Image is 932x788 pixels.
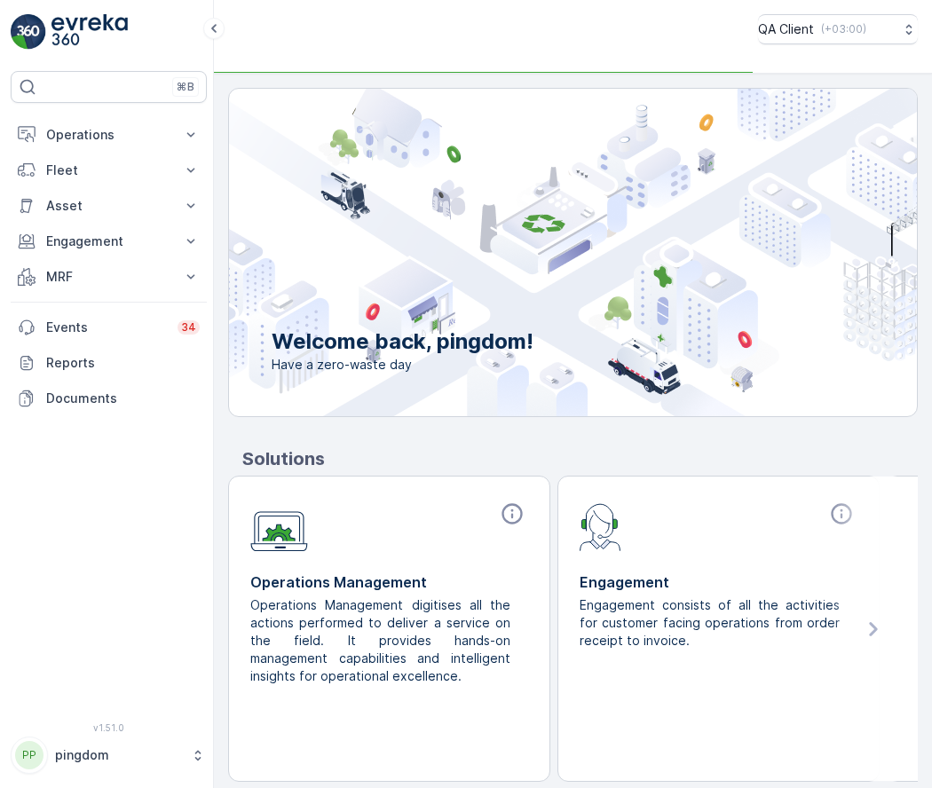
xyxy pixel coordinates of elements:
button: PPpingdom [11,737,207,774]
p: Operations [46,126,171,144]
p: pingdom [55,746,182,764]
div: PP [15,741,43,769]
img: logo_light-DOdMpM7g.png [51,14,128,50]
p: Fleet [46,162,171,179]
p: Asset [46,197,171,215]
span: Have a zero-waste day [272,356,533,374]
p: MRF [46,268,171,286]
p: Engagement [46,232,171,250]
p: Reports [46,354,200,372]
img: city illustration [149,89,917,416]
p: 34 [181,320,196,335]
p: Operations Management [250,571,528,593]
p: QA Client [758,20,814,38]
a: Documents [11,381,207,416]
img: logo [11,14,46,50]
p: Engagement [580,571,857,593]
p: Operations Management digitises all the actions performed to deliver a service on the field. It p... [250,596,514,685]
img: module-icon [580,501,621,551]
p: Documents [46,390,200,407]
span: v 1.51.0 [11,722,207,733]
p: ⌘B [177,80,194,94]
p: ( +03:00 ) [821,22,866,36]
button: Fleet [11,153,207,188]
button: MRF [11,259,207,295]
button: Engagement [11,224,207,259]
button: Operations [11,117,207,153]
button: QA Client(+03:00) [758,14,918,44]
p: Engagement consists of all the activities for customer facing operations from order receipt to in... [580,596,843,650]
a: Reports [11,345,207,381]
img: module-icon [250,501,308,552]
p: Events [46,319,167,336]
p: Welcome back, pingdom! [272,327,533,356]
p: Solutions [242,445,918,472]
button: Asset [11,188,207,224]
a: Events34 [11,310,207,345]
